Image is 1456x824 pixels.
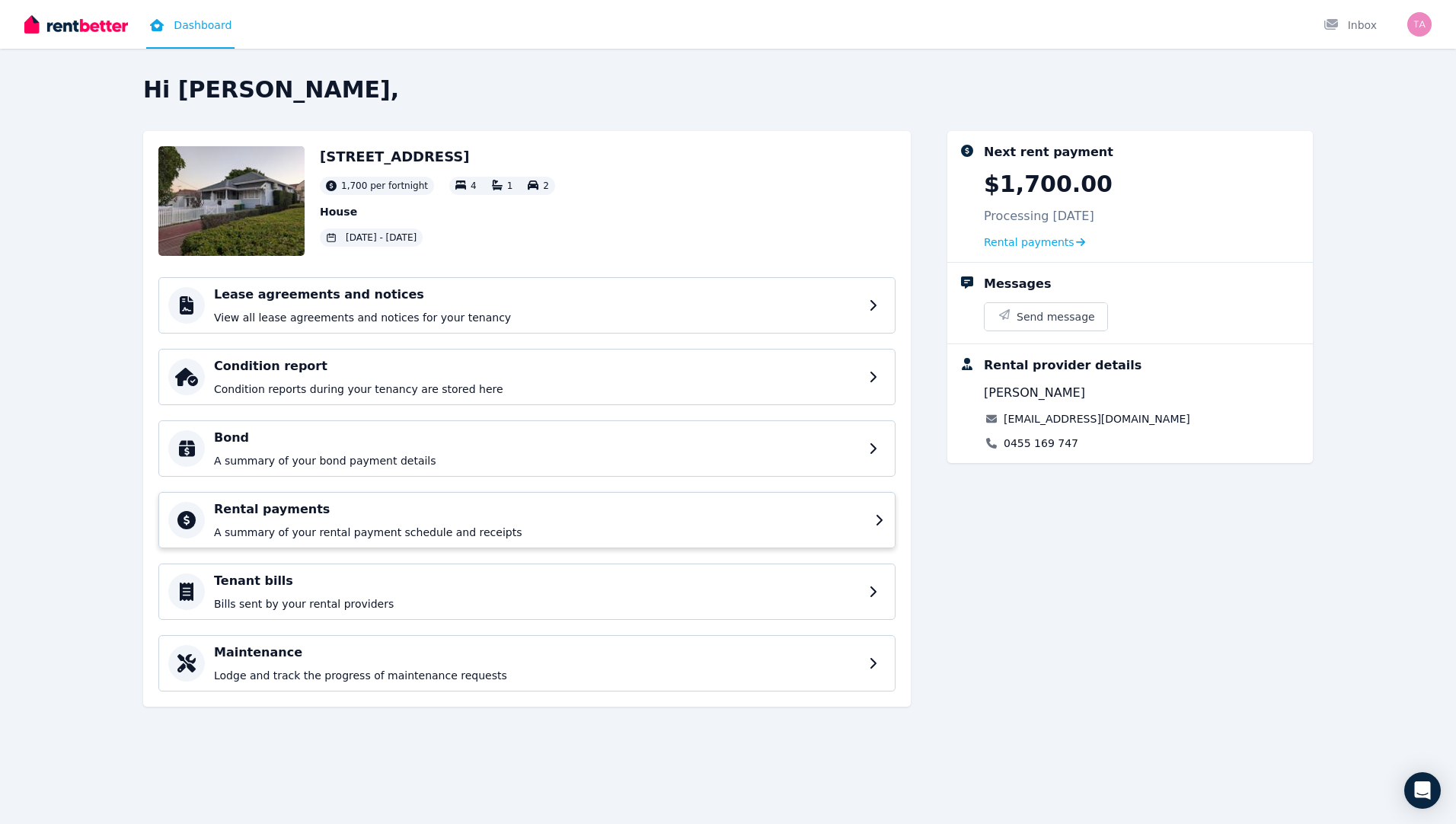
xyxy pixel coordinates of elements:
[341,180,428,192] span: 1,700 per fortnight
[984,356,1141,375] div: Rental provider details
[158,146,305,256] img: Property Url
[984,235,1085,250] a: Rental payments
[214,572,860,590] h4: Tenant bills
[1017,309,1095,324] span: Send message
[984,235,1074,250] span: Rental payments
[214,596,860,612] p: Bills sent by your rental providers
[214,453,860,468] p: A summary of your bond payment details
[1404,772,1441,809] div: Open Intercom Messenger
[1004,411,1190,426] a: [EMAIL_ADDRESS][DOMAIN_NAME]
[471,180,477,191] span: 4
[543,180,549,191] span: 2
[984,275,1051,293] div: Messages
[985,303,1107,331] button: Send message
[214,644,860,662] h4: Maintenance
[320,146,555,168] h2: [STREET_ADDRESS]
[1323,18,1377,33] div: Inbox
[507,180,513,191] span: 1
[214,310,860,325] p: View all lease agreements and notices for your tenancy
[214,525,866,540] p: A summary of your rental payment schedule and receipts
[1004,436,1078,451] a: 0455 169 747
[214,500,866,519] h4: Rental payments
[214,382,860,397] p: Condition reports during your tenancy are stored here
[984,384,1085,402] span: [PERSON_NAME]
[214,668,860,683] p: Lodge and track the progress of maintenance requests
[984,207,1094,225] p: Processing [DATE]
[214,357,860,375] h4: Condition report
[214,286,860,304] h4: Lease agreements and notices
[346,232,417,244] span: [DATE] - [DATE]
[214,429,860,447] h4: Bond
[984,143,1113,161] div: Next rent payment
[143,76,1313,104] h2: Hi [PERSON_NAME],
[24,13,128,36] img: RentBetter
[1407,12,1432,37] img: Taylah Darcy
[984,171,1113,198] p: $1,700.00
[320,204,555,219] p: House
